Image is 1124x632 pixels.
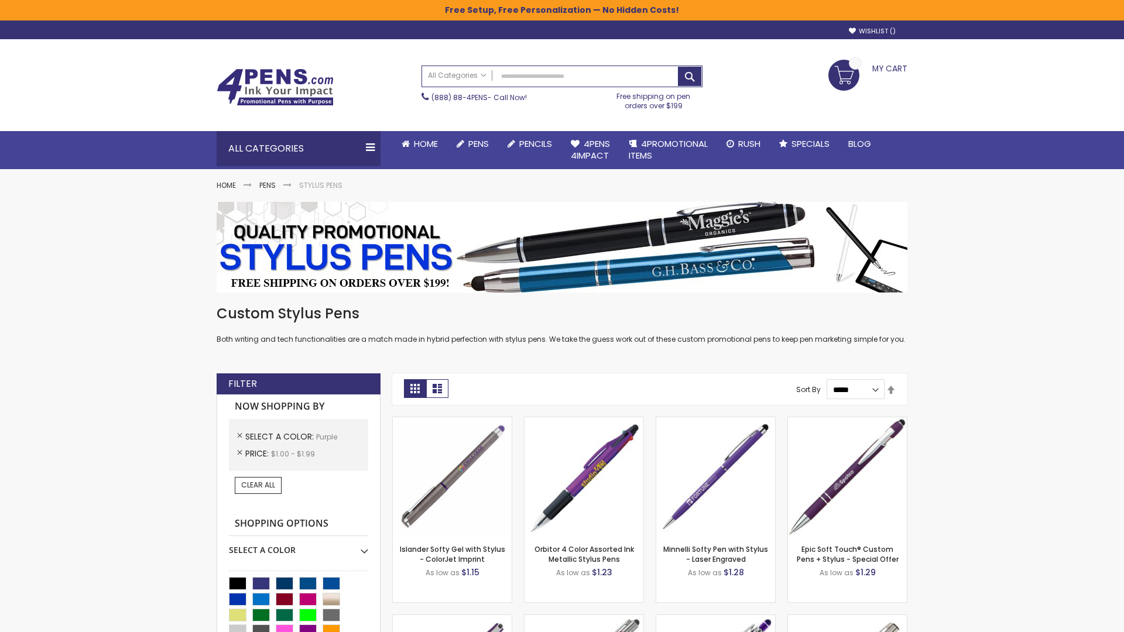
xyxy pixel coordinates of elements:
[820,568,854,578] span: As low as
[228,377,257,390] strong: Filter
[217,304,907,345] div: Both writing and tech functionalities are a match made in hybrid perfection with stylus pens. We ...
[217,131,381,166] div: All Categories
[259,180,276,190] a: Pens
[605,87,703,111] div: Free shipping on pen orders over $199
[561,131,619,169] a: 4Pens4impact
[788,614,907,624] a: Tres-Chic Touch Pen - Standard Laser-Purple
[738,138,760,150] span: Rush
[525,614,643,624] a: Tres-Chic with Stylus Metal Pen - Standard Laser-Purple
[855,566,876,578] span: $1.29
[770,131,839,157] a: Specials
[629,138,708,162] span: 4PROMOTIONAL ITEMS
[534,544,634,564] a: Orbitor 4 Color Assorted Ink Metallic Stylus Pens
[393,417,512,536] img: Islander Softy Gel with Stylus - ColorJet Imprint-Purple
[498,131,561,157] a: Pencils
[245,448,271,459] span: Price
[217,68,334,106] img: 4Pens Custom Pens and Promotional Products
[663,544,768,564] a: Minnelli Softy Pen with Stylus - Laser Engraved
[791,138,830,150] span: Specials
[688,568,722,578] span: As low as
[217,180,236,190] a: Home
[571,138,610,162] span: 4Pens 4impact
[717,131,770,157] a: Rush
[316,432,337,442] span: Purple
[235,477,282,493] a: Clear All
[271,449,315,459] span: $1.00 - $1.99
[468,138,489,150] span: Pens
[299,180,342,190] strong: Stylus Pens
[229,536,368,556] div: Select A Color
[414,138,438,150] span: Home
[619,131,717,169] a: 4PROMOTIONALITEMS
[392,131,447,157] a: Home
[393,417,512,427] a: Islander Softy Gel with Stylus - ColorJet Imprint-Purple
[229,511,368,537] strong: Shopping Options
[656,614,775,624] a: Phoenix Softy with Stylus Pen - Laser-Purple
[656,417,775,427] a: Minnelli Softy Pen with Stylus - Laser Engraved-Purple
[525,417,643,427] a: Orbitor 4 Color Assorted Ink Metallic Stylus Pens-Purple
[447,131,498,157] a: Pens
[431,92,527,102] span: - Call Now!
[404,379,426,398] strong: Grid
[656,417,775,536] img: Minnelli Softy Pen with Stylus - Laser Engraved-Purple
[839,131,880,157] a: Blog
[217,202,907,293] img: Stylus Pens
[217,304,907,323] h1: Custom Stylus Pens
[422,66,492,85] a: All Categories
[241,480,275,490] span: Clear All
[431,92,488,102] a: (888) 88-4PENS
[848,138,871,150] span: Blog
[788,417,907,427] a: 4P-MS8B-Purple
[400,544,505,564] a: Islander Softy Gel with Stylus - ColorJet Imprint
[519,138,552,150] span: Pencils
[592,566,612,578] span: $1.23
[426,568,460,578] span: As low as
[393,614,512,624] a: Avendale Velvet Touch Stylus Gel Pen-Purple
[229,394,368,419] strong: Now Shopping by
[796,384,821,394] label: Sort By
[797,544,899,564] a: Epic Soft Touch® Custom Pens + Stylus - Special Offer
[849,27,896,36] a: Wishlist
[556,568,590,578] span: As low as
[461,566,479,578] span: $1.15
[525,417,643,536] img: Orbitor 4 Color Assorted Ink Metallic Stylus Pens-Purple
[428,71,486,80] span: All Categories
[724,566,744,578] span: $1.28
[788,417,907,536] img: 4P-MS8B-Purple
[245,431,316,442] span: Select A Color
